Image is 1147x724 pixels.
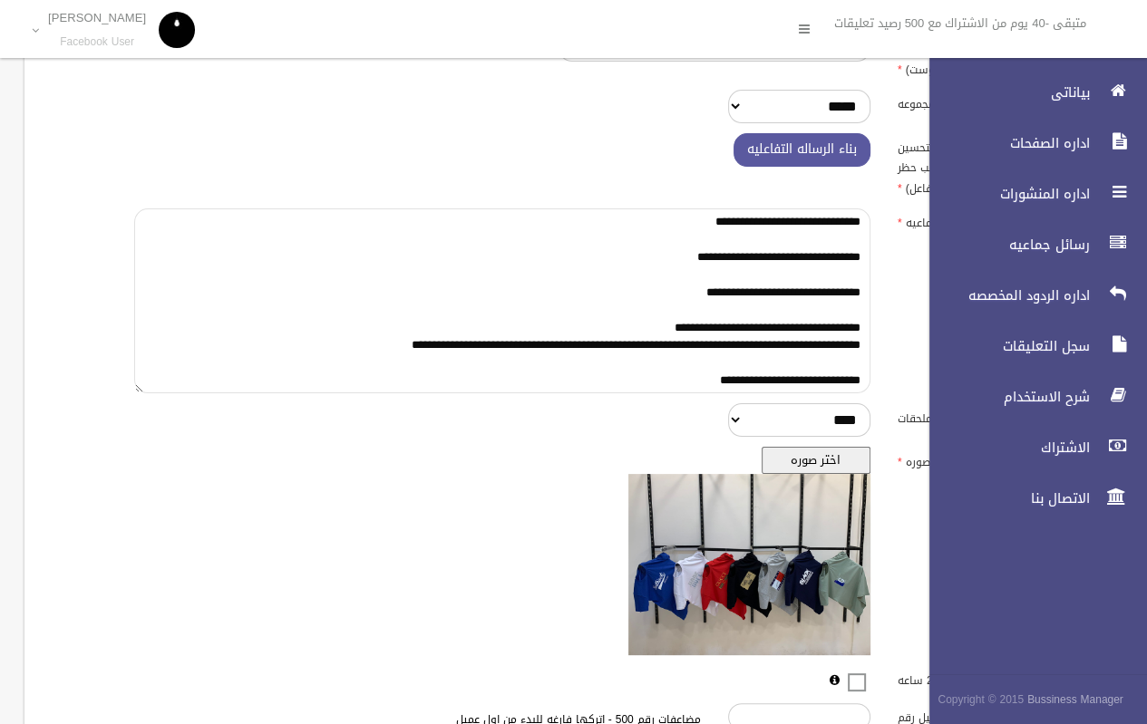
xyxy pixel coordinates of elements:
[628,474,870,655] img: معاينه الصوره
[914,478,1147,518] a: الاتصال بنا
[914,225,1147,265] a: رسائل جماعيه
[914,337,1095,355] span: سجل التعليقات
[938,690,1024,710] span: Copyright © 2015
[914,185,1095,203] span: اداره المنشورات
[914,326,1147,366] a: سجل التعليقات
[914,489,1095,507] span: الاتصال بنا
[914,174,1147,214] a: اداره المنشورات
[914,377,1147,417] a: شرح الاستخدام
[914,428,1147,468] a: الاشتراك
[884,447,1054,472] label: صوره
[914,134,1095,152] span: اداره الصفحات
[762,447,870,474] button: اختر صوره
[884,403,1054,429] label: ارسال ملحقات
[884,208,1054,234] label: نص الرساله الجماعيه
[1027,690,1123,710] strong: Bussiness Manager
[914,72,1147,112] a: بياناتى
[48,11,146,24] p: [PERSON_NAME]
[884,133,1054,198] label: رساله تفاعليه (افضل لتحسين جوده الصفحه وتجنب حظر ضعف التفاعل)
[734,133,870,167] button: بناء الرساله التفاعليه
[48,35,146,49] small: Facebook User
[914,123,1147,163] a: اداره الصفحات
[914,83,1095,101] span: بياناتى
[914,439,1095,457] span: الاشتراك
[914,275,1147,315] a: اداره الردود المخصصه
[914,286,1095,304] span: اداره الردود المخصصه
[884,665,1054,690] label: المتفاعلين اخر 24 ساعه
[914,388,1095,406] span: شرح الاستخدام
[884,90,1054,115] label: ارساله لمجموعه
[914,236,1095,254] span: رسائل جماعيه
